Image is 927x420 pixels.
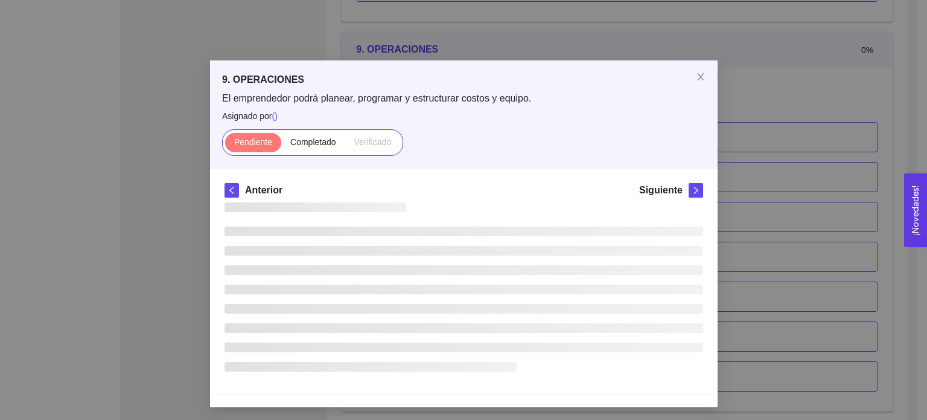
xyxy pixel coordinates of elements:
[290,137,336,147] span: Completado
[639,183,682,198] h5: Siguiente
[904,173,927,247] button: Open Feedback Widget
[272,111,277,121] span: ( )
[689,183,703,198] button: right
[225,186,238,195] span: left
[354,137,390,147] span: Verificado
[684,60,718,94] button: Close
[222,73,706,87] h5: 9. OPERACIONES
[222,109,706,123] span: Asignado por
[689,186,702,195] span: right
[696,72,706,82] span: close
[225,183,239,198] button: left
[222,92,706,105] span: El emprendedor podrá planear, programar y estructurar costos y equipo.
[234,137,272,147] span: Pendiente
[245,183,282,198] h5: Anterior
